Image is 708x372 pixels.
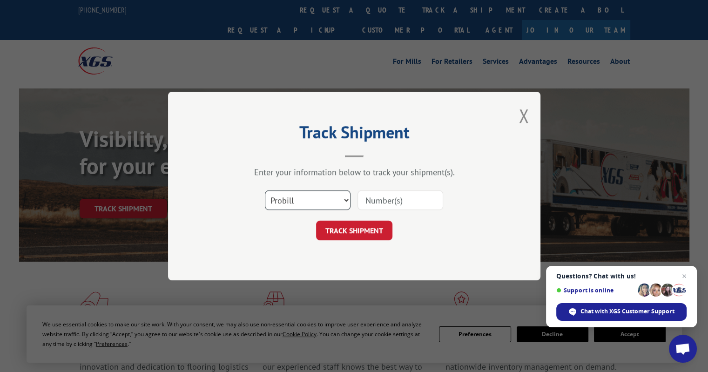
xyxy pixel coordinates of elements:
[556,272,687,280] span: Questions? Chat with us!
[679,271,690,282] span: Close chat
[556,303,687,321] div: Chat with XGS Customer Support
[215,126,494,143] h2: Track Shipment
[669,335,697,363] div: Open chat
[215,167,494,177] div: Enter your information below to track your shipment(s).
[580,307,674,316] span: Chat with XGS Customer Support
[556,287,634,294] span: Support is online
[519,103,529,128] button: Close modal
[316,221,392,240] button: TRACK SHIPMENT
[357,190,443,210] input: Number(s)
